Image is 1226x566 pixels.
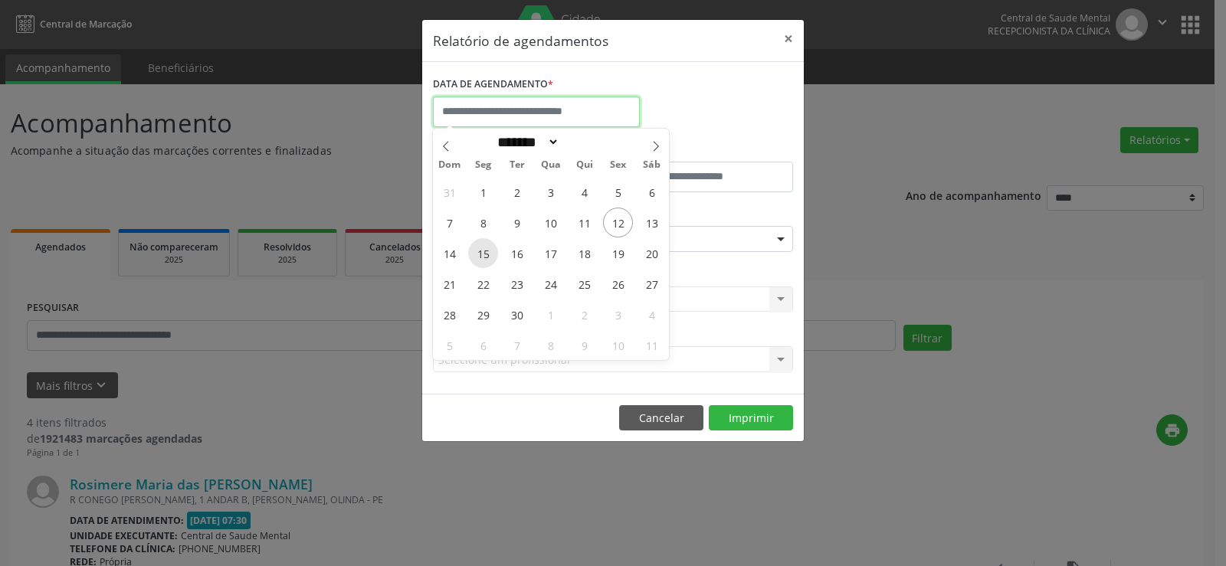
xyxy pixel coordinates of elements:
span: Setembro 7, 2025 [434,208,464,237]
span: Sex [602,160,635,170]
span: Setembro 27, 2025 [637,269,667,299]
span: Outubro 5, 2025 [434,330,464,360]
button: Close [773,20,804,57]
span: Setembro 16, 2025 [502,238,532,268]
span: Ter [500,160,534,170]
span: Setembro 14, 2025 [434,238,464,268]
span: Setembro 18, 2025 [569,238,599,268]
span: Qui [568,160,602,170]
span: Setembro 3, 2025 [536,177,565,207]
span: Setembro 21, 2025 [434,269,464,299]
label: ATÉ [617,138,793,162]
span: Setembro 23, 2025 [502,269,532,299]
span: Setembro 12, 2025 [603,208,633,237]
span: Seg [467,160,500,170]
span: Qua [534,160,568,170]
span: Setembro 10, 2025 [536,208,565,237]
span: Outubro 7, 2025 [502,330,532,360]
span: Setembro 1, 2025 [468,177,498,207]
span: Setembro 22, 2025 [468,269,498,299]
input: Year [559,134,610,150]
label: DATA DE AGENDAMENTO [433,73,553,97]
span: Agosto 31, 2025 [434,177,464,207]
span: Setembro 6, 2025 [637,177,667,207]
span: Setembro 5, 2025 [603,177,633,207]
span: Setembro 20, 2025 [637,238,667,268]
span: Sáb [635,160,669,170]
span: Setembro 13, 2025 [637,208,667,237]
span: Outubro 9, 2025 [569,330,599,360]
span: Outubro 8, 2025 [536,330,565,360]
span: Setembro 17, 2025 [536,238,565,268]
span: Outubro 3, 2025 [603,299,633,329]
span: Outubro 2, 2025 [569,299,599,329]
span: Setembro 4, 2025 [569,177,599,207]
span: Setembro 9, 2025 [502,208,532,237]
span: Outubro 11, 2025 [637,330,667,360]
button: Imprimir [709,405,793,431]
span: Dom [433,160,467,170]
span: Setembro 11, 2025 [569,208,599,237]
span: Outubro 6, 2025 [468,330,498,360]
button: Cancelar [619,405,703,431]
span: Setembro 15, 2025 [468,238,498,268]
span: Setembro 30, 2025 [502,299,532,329]
span: Setembro 25, 2025 [569,269,599,299]
span: Outubro 4, 2025 [637,299,667,329]
span: Setembro 8, 2025 [468,208,498,237]
span: Setembro 19, 2025 [603,238,633,268]
span: Setembro 26, 2025 [603,269,633,299]
h5: Relatório de agendamentos [433,31,608,51]
span: Outubro 10, 2025 [603,330,633,360]
span: Setembro 28, 2025 [434,299,464,329]
span: Setembro 2, 2025 [502,177,532,207]
span: Setembro 24, 2025 [536,269,565,299]
span: Outubro 1, 2025 [536,299,565,329]
span: Setembro 29, 2025 [468,299,498,329]
select: Month [492,134,559,150]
